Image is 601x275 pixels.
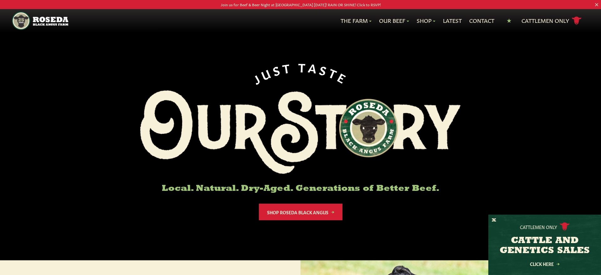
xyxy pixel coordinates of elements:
img: https://roseda.com/wp-content/uploads/2021/05/roseda-25-header.png [12,12,68,30]
img: Roseda Black Aangus Farm [140,90,461,174]
a: Contact [469,17,494,25]
span: S [318,62,331,77]
p: Cattlemen Only [520,224,557,230]
span: A [308,60,320,74]
a: The Farm [341,17,372,25]
span: T [281,60,293,74]
span: S [271,62,284,77]
div: JUST TASTE [250,60,351,85]
a: Latest [443,17,462,25]
span: E [336,70,351,85]
button: X [492,217,496,224]
span: J [250,70,264,85]
span: T [327,65,341,81]
nav: Main Navigation [12,9,589,33]
p: Join us for Beef & Beer Night at [GEOGRAPHIC_DATA] [DATE]! RAIN OR SHINE! Click to RSVP! [30,1,571,8]
a: Click Here [516,262,573,266]
span: T [298,60,308,73]
h6: Local. Natural. Dry-Aged. Generations of Better Beef. [140,184,461,194]
a: Cattlemen Only [521,15,582,26]
a: Our Beef [379,17,409,25]
a: Shop [417,17,435,25]
img: cattle-icon.svg [560,222,570,231]
a: Shop Roseda Black Angus [259,204,342,220]
span: U [259,65,274,81]
h3: CATTLE AND GENETICS SALES [496,236,593,256]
